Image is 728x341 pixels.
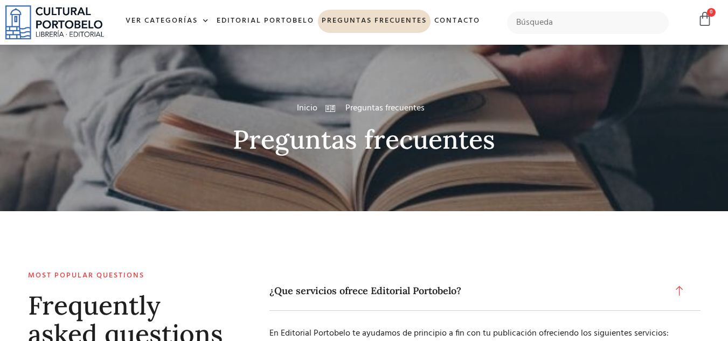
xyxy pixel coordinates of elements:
[318,10,431,33] a: Preguntas frecuentes
[269,285,467,297] span: ¿Que servicios ofrece Editorial Portobelo?
[122,10,213,33] a: Ver Categorías
[269,272,701,311] a: ¿Que servicios ofrece Editorial Portobelo?
[431,10,484,33] a: Contacto
[507,11,669,34] input: Búsqueda
[697,11,712,27] a: 0
[707,8,716,17] span: 0
[269,327,684,340] p: En Editorial Portobelo te ayudamos de principio a fin con tu publicación ofreciendo los siguiente...
[213,10,318,33] a: Editorial Portobelo
[28,272,235,281] h2: Most popular questions
[297,102,317,115] a: Inicio
[25,126,704,154] h2: Preguntas frecuentes
[343,102,425,115] span: Preguntas frecuentes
